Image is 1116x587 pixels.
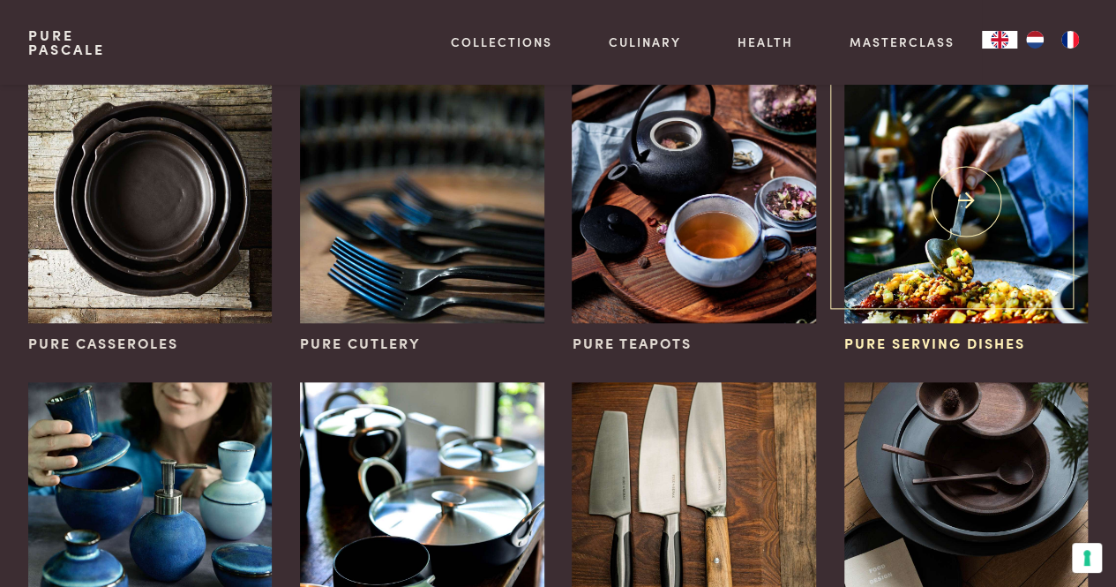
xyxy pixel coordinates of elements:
a: NL [1017,31,1052,49]
a: Culinary [609,33,681,51]
a: Pure teapots Pure teapots [572,79,815,354]
a: PurePascale [28,28,105,56]
div: Language [982,31,1017,49]
span: Pure casseroles [28,333,178,354]
a: Health [738,33,793,51]
img: Pure Cutlery [300,79,543,323]
a: Pure casseroles Pure casseroles [28,79,272,354]
img: Pure teapots [572,79,815,323]
span: Pure serving dishes [844,333,1025,354]
a: Pure Cutlery Pure Cutlery [300,79,543,354]
a: FR [1052,31,1088,49]
span: Pure Cutlery [300,333,421,354]
a: Masterclass [849,33,954,51]
span: Pure teapots [572,333,691,354]
button: Your consent preferences for tracking technologies [1072,543,1102,573]
ul: Language list [1017,31,1088,49]
aside: Language selected: English [982,31,1088,49]
a: Pure serving dishes Pure serving dishes [844,79,1088,354]
img: Pure serving dishes [844,79,1088,323]
img: Pure casseroles [28,79,272,323]
a: EN [982,31,1017,49]
a: Collections [451,33,552,51]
